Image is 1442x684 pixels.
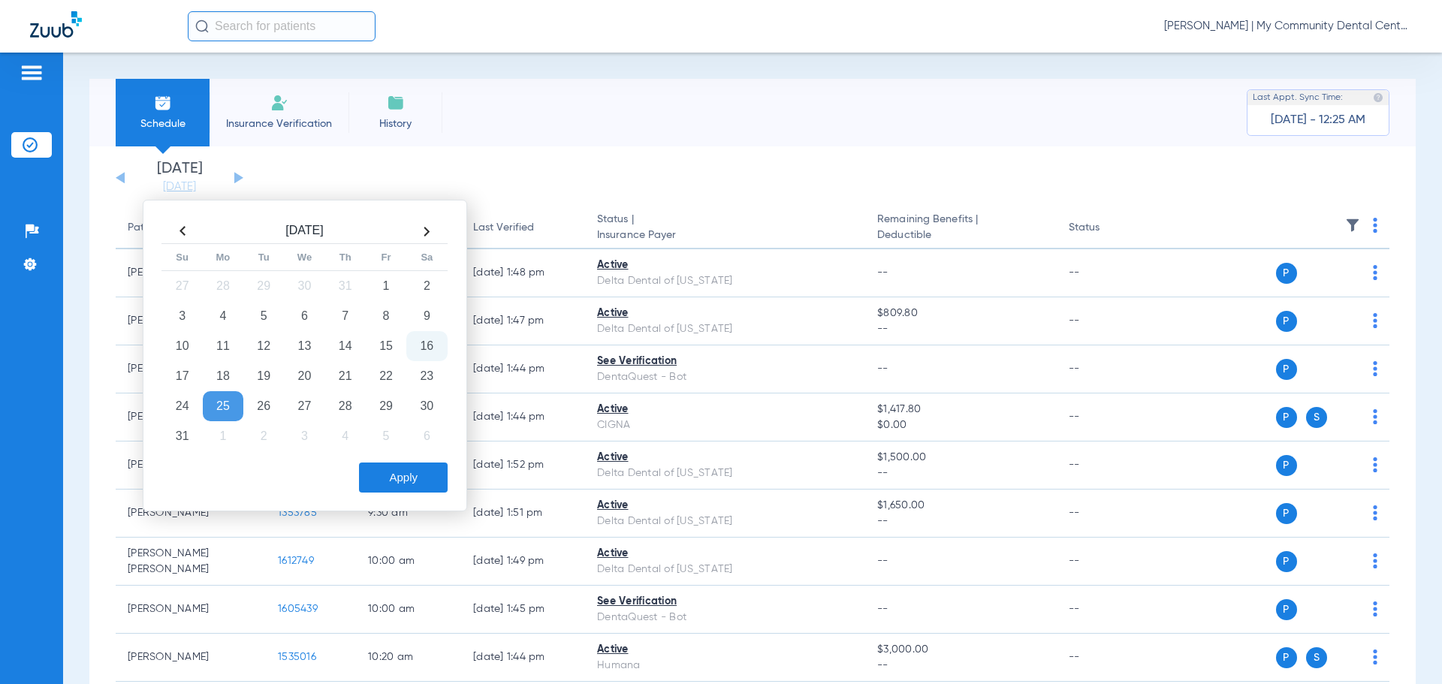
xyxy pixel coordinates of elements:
[877,604,888,614] span: --
[1373,313,1377,328] img: group-dot-blue.svg
[1367,612,1442,684] iframe: Chat Widget
[203,219,406,244] th: [DATE]
[359,463,448,493] button: Apply
[1057,538,1158,586] td: --
[597,258,853,273] div: Active
[1306,647,1327,668] span: S
[1373,265,1377,280] img: group-dot-blue.svg
[1057,490,1158,538] td: --
[597,273,853,289] div: Delta Dental of [US_STATE]
[461,297,585,345] td: [DATE] 1:47 PM
[1276,311,1297,332] span: P
[278,508,317,518] span: 1353785
[1306,407,1327,428] span: S
[356,634,461,682] td: 10:20 AM
[1373,457,1377,472] img: group-dot-blue.svg
[597,466,853,481] div: Delta Dental of [US_STATE]
[1276,647,1297,668] span: P
[877,556,888,566] span: --
[20,64,44,82] img: hamburger-icon
[1057,207,1158,249] th: Status
[877,363,888,374] span: --
[1057,586,1158,634] td: --
[597,498,853,514] div: Active
[116,538,266,586] td: [PERSON_NAME] [PERSON_NAME]
[1276,263,1297,284] span: P
[116,586,266,634] td: [PERSON_NAME]
[1253,90,1343,105] span: Last Appt. Sync Time:
[1271,113,1365,128] span: [DATE] - 12:25 AM
[461,345,585,393] td: [DATE] 1:44 PM
[877,466,1044,481] span: --
[877,267,888,278] span: --
[597,402,853,417] div: Active
[278,556,314,566] span: 1612749
[1276,503,1297,524] span: P
[461,634,585,682] td: [DATE] 1:44 PM
[877,402,1044,417] span: $1,417.80
[877,417,1044,433] span: $0.00
[877,227,1044,243] span: Deductible
[597,546,853,562] div: Active
[597,321,853,337] div: Delta Dental of [US_STATE]
[270,94,288,112] img: Manual Insurance Verification
[116,634,266,682] td: [PERSON_NAME]
[134,161,225,194] li: [DATE]
[597,450,853,466] div: Active
[387,94,405,112] img: History
[221,116,337,131] span: Insurance Verification
[1057,297,1158,345] td: --
[597,227,853,243] span: Insurance Payer
[360,116,431,131] span: History
[1345,218,1360,233] img: filter.svg
[877,321,1044,337] span: --
[597,306,853,321] div: Active
[877,450,1044,466] span: $1,500.00
[597,562,853,577] div: Delta Dental of [US_STATE]
[461,538,585,586] td: [DATE] 1:49 PM
[597,642,853,658] div: Active
[1057,634,1158,682] td: --
[1373,409,1377,424] img: group-dot-blue.svg
[1276,359,1297,380] span: P
[597,594,853,610] div: See Verification
[1057,249,1158,297] td: --
[1057,345,1158,393] td: --
[1057,393,1158,441] td: --
[877,498,1044,514] span: $1,650.00
[865,207,1056,249] th: Remaining Benefits |
[1373,92,1383,103] img: last sync help info
[1057,441,1158,490] td: --
[356,586,461,634] td: 10:00 AM
[278,652,316,662] span: 1535016
[1373,361,1377,376] img: group-dot-blue.svg
[585,207,865,249] th: Status |
[128,220,194,236] div: Patient Name
[461,586,585,634] td: [DATE] 1:45 PM
[134,179,225,194] a: [DATE]
[1164,19,1412,34] span: [PERSON_NAME] | My Community Dental Centers
[116,490,266,538] td: [PERSON_NAME]
[154,94,172,112] img: Schedule
[195,20,209,33] img: Search Icon
[127,116,198,131] span: Schedule
[877,514,1044,529] span: --
[356,538,461,586] td: 10:00 AM
[188,11,376,41] input: Search for patients
[597,417,853,433] div: CIGNA
[1276,455,1297,476] span: P
[1373,601,1377,616] img: group-dot-blue.svg
[597,658,853,673] div: Humana
[461,490,585,538] td: [DATE] 1:51 PM
[461,393,585,441] td: [DATE] 1:44 PM
[278,604,318,614] span: 1605439
[461,441,585,490] td: [DATE] 1:52 PM
[128,220,254,236] div: Patient Name
[356,490,461,538] td: 9:30 AM
[597,610,853,625] div: DentaQuest - Bot
[597,514,853,529] div: Delta Dental of [US_STATE]
[30,11,82,38] img: Zuub Logo
[1373,505,1377,520] img: group-dot-blue.svg
[461,249,585,297] td: [DATE] 1:48 PM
